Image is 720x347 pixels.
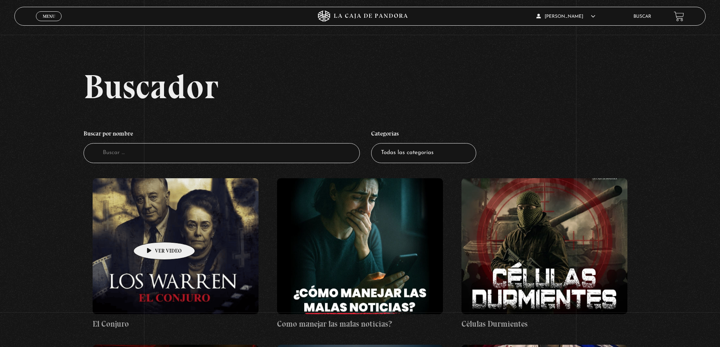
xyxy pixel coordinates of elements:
a: Buscar [633,14,651,19]
h4: El Conjuro [93,318,259,330]
h2: Buscador [84,69,706,103]
h4: Buscar por nombre [84,126,360,143]
h4: Como manejar las malas noticias? [277,318,443,330]
span: Menu [43,14,55,19]
h4: Categorías [371,126,476,143]
span: Cerrar [40,20,58,26]
h4: Células Durmientes [461,318,627,330]
a: El Conjuro [93,178,259,330]
span: [PERSON_NAME] [536,14,595,19]
a: Células Durmientes [461,178,627,330]
a: Como manejar las malas noticias? [277,178,443,330]
a: View your shopping cart [674,11,684,22]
